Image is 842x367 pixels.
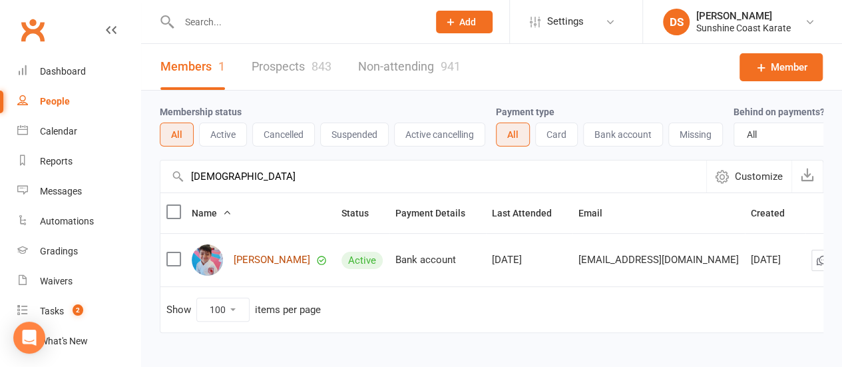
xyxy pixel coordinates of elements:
div: Waivers [40,276,73,286]
div: 941 [441,59,461,73]
button: Add [436,11,493,33]
div: Gradings [40,246,78,256]
span: Created [751,208,799,218]
button: Suspended [320,123,389,147]
button: Last Attended [492,205,566,221]
a: Prospects843 [252,44,331,90]
a: Gradings [17,236,140,266]
button: Missing [668,123,723,147]
div: items per page [255,304,321,316]
div: Calendar [40,126,77,137]
div: [DATE] [751,254,799,266]
div: Sunshine Coast Karate [696,22,791,34]
a: Dashboard [17,57,140,87]
div: [DATE] [492,254,566,266]
div: Messages [40,186,82,196]
label: Behind on payments? [734,107,825,117]
button: Payment Details [395,205,480,221]
div: 843 [312,59,331,73]
div: DS [663,9,690,35]
a: Automations [17,206,140,236]
div: [PERSON_NAME] [696,10,791,22]
div: Active [341,252,383,269]
div: Dashboard [40,66,86,77]
button: Bank account [583,123,663,147]
div: Reports [40,156,73,167]
a: Member [739,53,823,81]
div: Show [166,298,321,322]
a: What's New [17,326,140,356]
div: What's New [40,336,88,346]
span: Last Attended [492,208,566,218]
a: Messages [17,177,140,206]
button: All [496,123,530,147]
div: Automations [40,216,94,226]
span: Settings [547,7,584,37]
a: Tasks 2 [17,296,140,326]
span: Customize [735,169,783,184]
label: Payment type [496,107,554,117]
button: Email [578,205,617,221]
a: [PERSON_NAME] [234,254,310,266]
div: Open Intercom Messenger [13,322,45,354]
a: Reports [17,147,140,177]
a: Calendar [17,117,140,147]
button: Active [199,123,247,147]
button: Card [535,123,578,147]
button: Cancelled [252,123,315,147]
button: Name [192,205,232,221]
span: Name [192,208,232,218]
a: Clubworx [16,13,49,47]
a: People [17,87,140,117]
div: People [40,96,70,107]
div: Tasks [40,306,64,316]
span: Email [578,208,617,218]
button: Created [751,205,799,221]
div: Bank account [395,254,480,266]
a: Members1 [160,44,225,90]
label: Membership status [160,107,242,117]
button: Active cancelling [394,123,485,147]
a: Waivers [17,266,140,296]
input: Search by contact name [160,161,706,192]
span: Payment Details [395,208,480,218]
span: Status [341,208,383,218]
button: Customize [706,161,791,192]
span: Add [459,17,476,27]
button: Status [341,205,383,221]
div: 1 [218,59,225,73]
span: Member [771,59,807,75]
span: 2 [73,304,83,316]
button: All [160,123,194,147]
input: Search... [175,13,419,31]
span: [EMAIL_ADDRESS][DOMAIN_NAME] [578,247,739,272]
a: Non-attending941 [358,44,461,90]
